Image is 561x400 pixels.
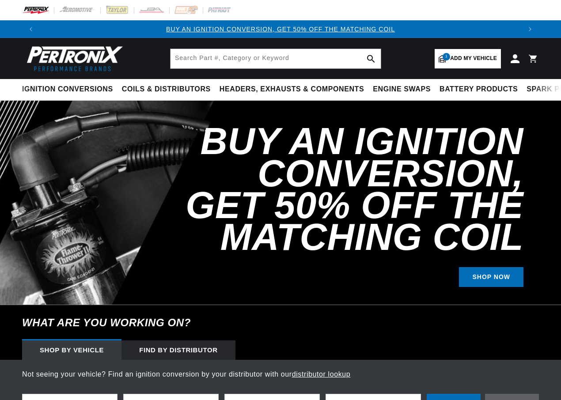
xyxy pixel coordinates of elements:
[459,267,523,287] a: SHOP NOW
[440,85,518,94] span: Battery Products
[450,54,497,63] span: Add my vehicle
[118,79,215,100] summary: Coils & Distributors
[22,43,124,74] img: Pertronix
[22,85,113,94] span: Ignition Conversions
[146,125,523,253] h2: Buy an Ignition Conversion, Get 50% off the Matching Coil
[373,85,431,94] span: Engine Swaps
[435,49,501,68] a: 1Add my vehicle
[22,369,539,380] p: Not seeing your vehicle? Find an ignition conversion by your distributor with our
[435,79,522,100] summary: Battery Products
[122,85,211,94] span: Coils & Distributors
[22,340,121,360] div: Shop by vehicle
[368,79,435,100] summary: Engine Swaps
[521,20,539,38] button: Translation missing: en.sections.announcements.next_announcement
[361,49,381,68] button: search button
[171,49,381,68] input: Search Part #, Category or Keyword
[121,340,235,360] div: Find by Distributor
[292,370,351,378] a: distributor lookup
[22,79,118,100] summary: Ignition Conversions
[40,24,521,34] div: Announcement
[22,20,40,38] button: Translation missing: en.sections.announcements.previous_announcement
[40,24,521,34] div: 1 of 3
[215,79,368,100] summary: Headers, Exhausts & Components
[166,26,395,33] a: BUY AN IGNITION CONVERSION, GET 50% OFF THE MATCHING COIL
[443,53,450,60] span: 1
[220,85,364,94] span: Headers, Exhausts & Components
